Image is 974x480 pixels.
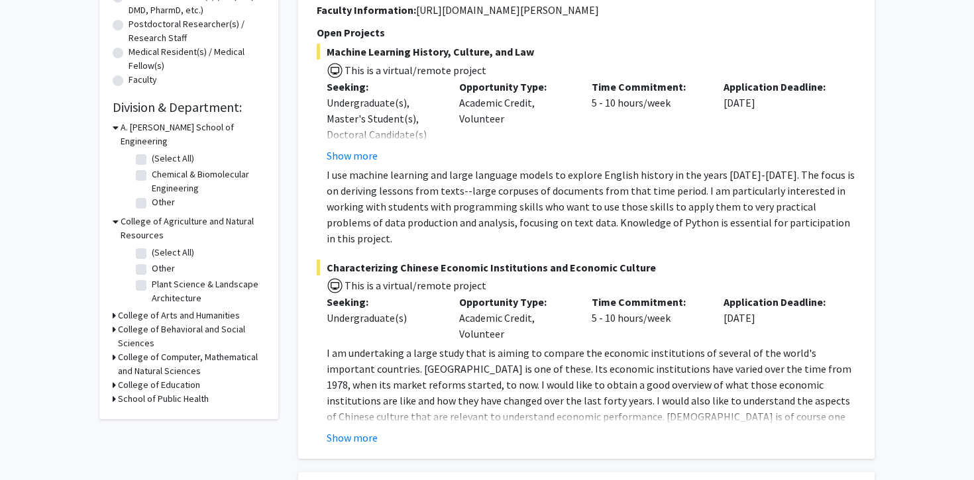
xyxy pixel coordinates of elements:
p: Open Projects [317,24,856,40]
label: (Select All) [152,246,194,260]
p: Application Deadline: [724,79,836,95]
p: Seeking: [327,79,439,95]
button: Show more [327,148,378,164]
p: Opportunity Type: [459,79,572,95]
p: Time Commitment: [592,294,704,310]
h3: College of Computer, Mathematical and Natural Sciences [118,350,265,378]
h2: Division & Department: [113,99,265,115]
iframe: Chat [10,420,56,470]
p: Seeking: [327,294,439,310]
button: Show more [327,430,378,446]
label: Other [152,195,175,209]
label: Postdoctoral Researcher(s) / Research Staff [129,17,265,45]
label: (Select All) [152,152,194,166]
b: Faculty Information: [317,3,416,17]
div: 5 - 10 hours/week [582,294,714,342]
label: Plant Science & Landscape Architecture [152,277,262,305]
span: Machine Learning History, Culture, and Law [317,44,856,60]
div: 5 - 10 hours/week [582,79,714,164]
fg-read-more: [URL][DOMAIN_NAME][PERSON_NAME] [416,3,599,17]
h3: College of Education [118,378,200,392]
h3: College of Arts and Humanities [118,309,240,322]
label: Other [152,262,175,275]
label: Faculty [129,73,157,87]
span: This is a virtual/remote project [343,279,486,292]
div: Undergraduate(s), Master's Student(s), Doctoral Candidate(s) (PhD, MD, DMD, PharmD, etc.) [327,95,439,174]
span: This is a virtual/remote project [343,64,486,77]
div: Undergraduate(s) [327,310,439,326]
p: I am undertaking a large study that is aiming to compare the economic institutions of several of ... [327,345,856,440]
div: [DATE] [714,294,846,342]
div: Academic Credit, Volunteer [449,79,582,164]
h3: A. [PERSON_NAME] School of Engineering [121,120,265,148]
span: Characterizing Chinese Economic Institutions and Economic Culture [317,260,856,275]
p: I use machine learning and large language models to explore English history in the years [DATE]-[... [327,167,856,246]
label: Medical Resident(s) / Medical Fellow(s) [129,45,265,73]
h3: College of Agriculture and Natural Resources [121,215,265,242]
div: Academic Credit, Volunteer [449,294,582,342]
p: Time Commitment: [592,79,704,95]
h3: School of Public Health [118,392,209,406]
label: Chemical & Biomolecular Engineering [152,168,262,195]
h3: College of Behavioral and Social Sciences [118,322,265,350]
p: Application Deadline: [724,294,836,310]
div: [DATE] [714,79,846,164]
p: Opportunity Type: [459,294,572,310]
